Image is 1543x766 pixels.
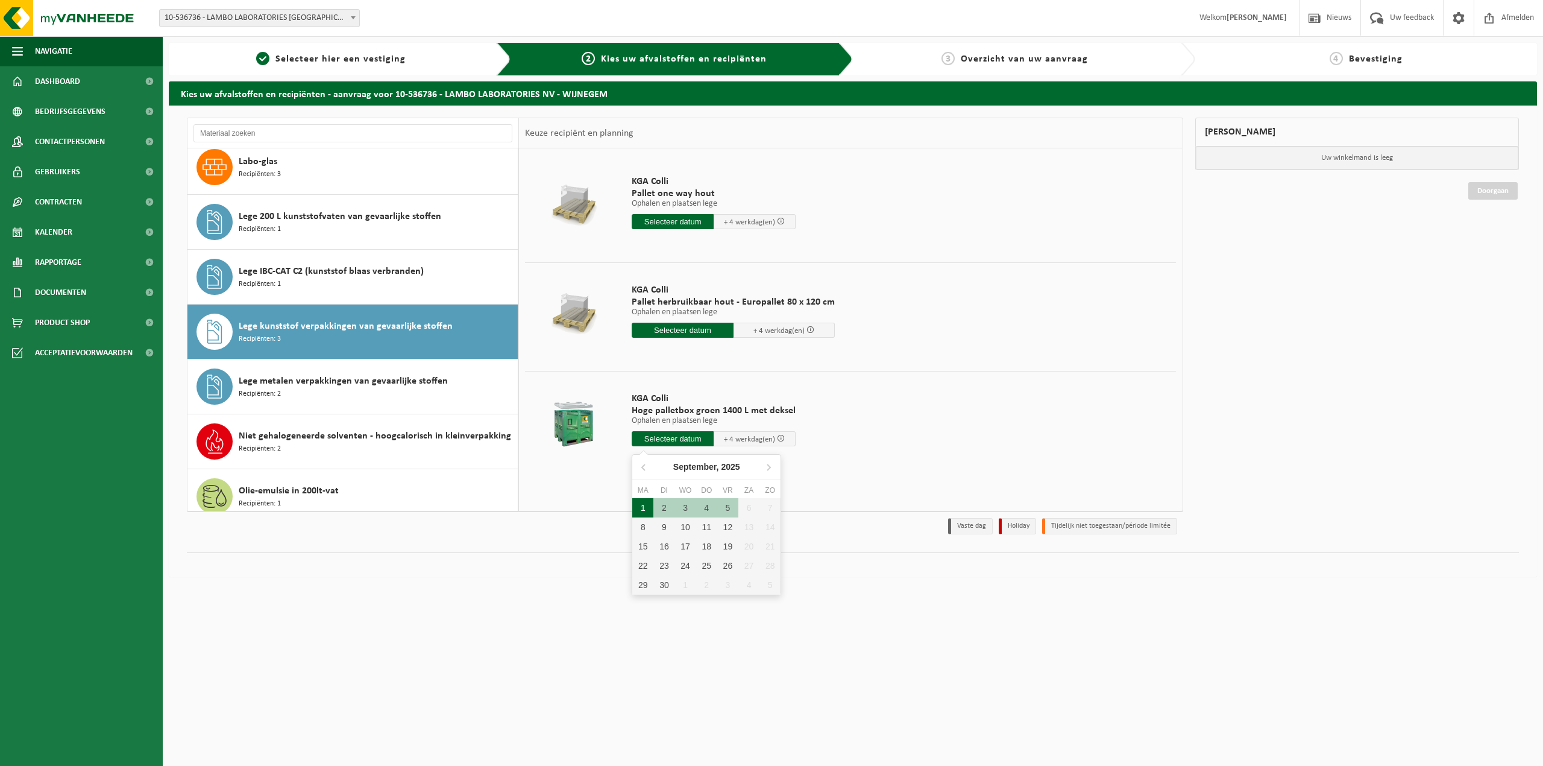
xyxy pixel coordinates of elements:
[275,54,406,64] span: Selecteer hier een vestiging
[239,279,281,290] span: Recipiënten: 1
[653,537,674,556] div: 16
[632,284,835,296] span: KGA Colli
[759,484,781,496] div: zo
[187,305,518,359] button: Lege kunststof verpakkingen van gevaarlijke stoffen Recipiënten: 3
[632,296,835,308] span: Pallet herbruikbaar hout - Europallet 80 x 120 cm
[632,214,714,229] input: Selecteer datum
[160,10,359,27] span: 10-536736 - LAMBO LABORATORIES NV - WIJNEGEM
[1468,182,1518,200] a: Doorgaan
[999,518,1036,534] li: Holiday
[632,498,653,518] div: 1
[175,52,487,66] a: 1Selecteer hier een vestiging
[696,575,717,595] div: 2
[632,393,796,405] span: KGA Colli
[35,338,133,368] span: Acceptatievoorwaarden
[675,518,696,537] div: 10
[519,118,640,148] div: Keuze recipiënt en planning
[239,319,453,334] span: Lege kunststof verpakkingen van gevaarlijke stoffen
[35,217,72,247] span: Kalender
[632,308,835,317] p: Ophalen en plaatsen lege
[653,484,674,496] div: di
[717,537,738,556] div: 19
[35,97,105,127] span: Bedrijfsgegevens
[632,575,653,595] div: 29
[696,537,717,556] div: 18
[675,556,696,575] div: 24
[187,140,518,195] button: Labo-glas Recipiënten: 3
[717,518,738,537] div: 12
[948,518,993,534] li: Vaste dag
[632,405,796,417] span: Hoge palletbox groen 1400 L met deksel
[35,247,81,277] span: Rapportage
[961,54,1088,64] span: Overzicht van uw aanvraag
[632,556,653,575] div: 22
[239,334,281,345] span: Recipiënten: 3
[256,52,269,65] span: 1
[1330,52,1343,65] span: 4
[738,484,759,496] div: za
[187,469,518,524] button: Olie-emulsie in 200lt-vat Recipiënten: 1
[239,484,339,498] span: Olie-emulsie in 200lt-vat
[696,498,717,518] div: 4
[717,484,738,496] div: vr
[632,518,653,537] div: 8
[696,484,717,496] div: do
[193,124,512,142] input: Materiaal zoeken
[239,498,281,510] span: Recipiënten: 1
[632,431,714,446] input: Selecteer datum
[239,374,448,388] span: Lege metalen verpakkingen van gevaarlijke stoffen
[1349,54,1403,64] span: Bevestiging
[239,224,281,235] span: Recipiënten: 1
[632,417,796,425] p: Ophalen en plaatsen lege
[724,218,775,226] span: + 4 werkdag(en)
[601,54,767,64] span: Kies uw afvalstoffen en recipiënten
[675,498,696,518] div: 3
[1196,147,1519,169] p: Uw winkelmand is leeg
[675,575,696,595] div: 1
[753,327,805,335] span: + 4 werkdag(en)
[721,463,740,471] i: 2025
[717,556,738,575] div: 26
[239,264,424,279] span: Lege IBC-CAT C2 (kunststof blaas verbranden)
[239,209,441,224] span: Lege 200 L kunststofvaten van gevaarlijke stoffen
[187,359,518,414] button: Lege metalen verpakkingen van gevaarlijke stoffen Recipiënten: 2
[35,157,80,187] span: Gebruikers
[696,518,717,537] div: 11
[239,443,281,455] span: Recipiënten: 2
[696,556,717,575] div: 25
[675,484,696,496] div: wo
[724,435,775,443] span: + 4 werkdag(en)
[632,323,734,338] input: Selecteer datum
[653,498,674,518] div: 2
[239,388,281,400] span: Recipiënten: 2
[35,187,82,217] span: Contracten
[187,195,518,250] button: Lege 200 L kunststofvaten van gevaarlijke stoffen Recipiënten: 1
[1042,518,1177,534] li: Tijdelijk niet toegestaan/période limitée
[632,537,653,556] div: 15
[668,457,745,476] div: September,
[1227,13,1287,22] strong: [PERSON_NAME]
[717,575,738,595] div: 3
[653,556,674,575] div: 23
[35,36,72,66] span: Navigatie
[35,127,105,157] span: Contactpersonen
[582,52,595,65] span: 2
[653,575,674,595] div: 30
[941,52,955,65] span: 3
[159,9,360,27] span: 10-536736 - LAMBO LABORATORIES NV - WIJNEGEM
[35,308,90,338] span: Product Shop
[632,188,796,200] span: Pallet one way hout
[35,277,86,308] span: Documenten
[239,429,511,443] span: Niet gehalogeneerde solventen - hoogcalorisch in kleinverpakking
[187,250,518,305] button: Lege IBC-CAT C2 (kunststof blaas verbranden) Recipiënten: 1
[1195,118,1519,147] div: [PERSON_NAME]
[632,484,653,496] div: ma
[239,169,281,180] span: Recipiënten: 3
[675,537,696,556] div: 17
[632,176,796,188] span: KGA Colli
[187,414,518,469] button: Niet gehalogeneerde solventen - hoogcalorisch in kleinverpakking Recipiënten: 2
[653,518,674,537] div: 9
[239,154,277,169] span: Labo-glas
[169,81,1537,105] h2: Kies uw afvalstoffen en recipiënten - aanvraag voor 10-536736 - LAMBO LABORATORIES NV - WIJNEGEM
[717,498,738,518] div: 5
